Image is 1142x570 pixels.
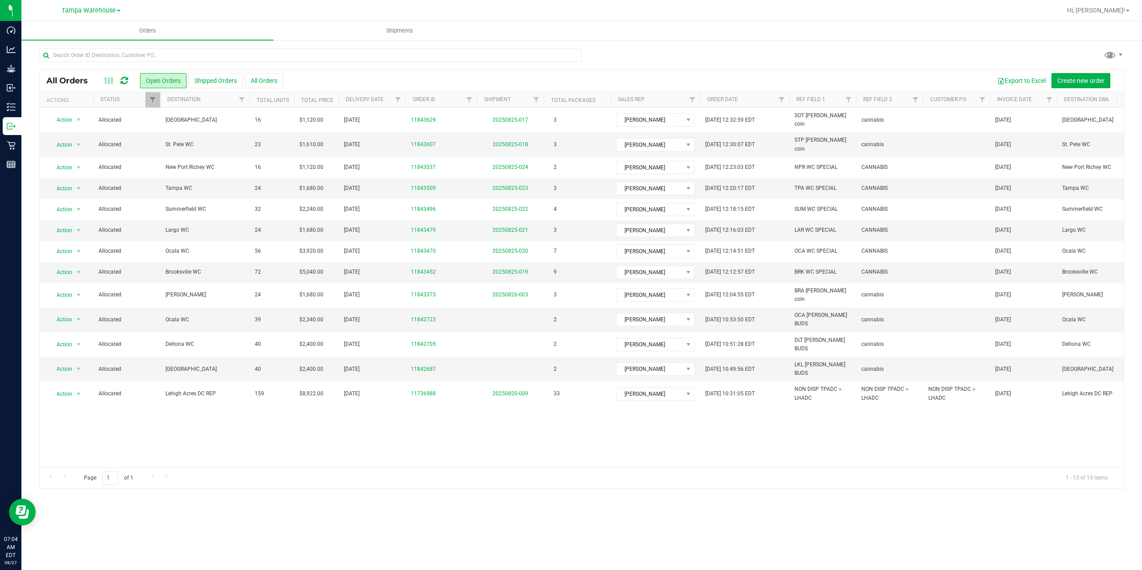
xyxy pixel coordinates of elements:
a: Ref Field 1 [796,96,825,103]
a: Shipments [273,21,525,40]
inline-svg: Retail [7,141,16,150]
span: $2,340.00 [299,316,323,324]
span: [DATE] 10:49:56 EDT [705,365,755,373]
span: [DATE] [995,226,1011,234]
span: $2,240.00 [299,205,323,213]
span: [DATE] 12:23:03 EDT [705,163,755,172]
inline-svg: Grow [7,64,16,73]
p: 07:04 AM EDT [4,535,17,559]
p: 08/27 [4,559,17,566]
span: 2 [549,313,561,326]
span: [GEOGRAPHIC_DATA] [1062,365,1141,373]
span: [DATE] [344,390,360,398]
span: [DATE] [995,247,1011,255]
span: $1,680.00 [299,226,323,234]
span: [DATE] [344,205,360,213]
span: Action [49,313,73,326]
span: OCA [PERSON_NAME] BUDS [794,311,851,328]
a: 20250825-024 [492,164,528,170]
span: [DATE] 12:20:17 EDT [705,184,755,193]
span: 7 [549,245,561,258]
span: Page of 1 [76,471,141,485]
span: Create new order [1057,77,1105,84]
inline-svg: Reports [7,160,16,169]
span: [DATE] [995,340,1011,349]
a: Order ID [413,96,435,103]
span: Largo WC [1062,226,1141,234]
a: Total Price [301,97,333,103]
span: New Port Richey WC [166,163,244,172]
span: 56 [255,247,261,255]
span: [PERSON_NAME] [166,291,244,299]
inline-svg: Inventory [7,103,16,111]
div: Actions [46,97,90,103]
span: select [73,182,84,195]
span: 40 [255,365,261,373]
span: cannabis [861,116,884,124]
a: Filter [235,92,249,107]
a: 11842687 [411,365,436,373]
a: 11843470 [411,247,436,255]
span: 3 [549,138,561,151]
span: Allocated [99,247,155,255]
span: [DATE] 12:16:03 EDT [705,226,755,234]
span: Allocated [99,340,155,349]
span: select [73,203,84,216]
span: 4 [549,203,561,216]
span: Allocated [99,291,155,299]
span: Ocala WC [166,247,244,255]
a: 20250826-003 [492,291,528,298]
span: [DATE] [995,184,1011,193]
span: [DATE] 12:18:15 EDT [705,205,755,213]
span: [PERSON_NAME] [617,363,683,375]
span: select [73,245,84,258]
span: Action [49,338,73,351]
span: Action [49,266,73,279]
span: [DATE] 12:30:07 EDT [705,140,755,149]
a: 11843629 [411,116,436,124]
span: SUM WC SPECIAL [794,205,838,213]
span: Action [49,363,73,375]
span: Allocated [99,365,155,373]
span: Action [49,139,73,151]
a: Orders [21,21,273,40]
span: [PERSON_NAME] [617,245,683,258]
span: 23 [255,140,261,149]
span: [PERSON_NAME] [1062,291,1141,299]
span: [GEOGRAPHIC_DATA] [166,365,244,373]
span: [PERSON_NAME] [617,289,683,301]
input: 1 [102,471,118,485]
span: $1,680.00 [299,291,323,299]
span: cannabis [861,340,884,349]
span: All Orders [46,76,97,86]
span: select [73,161,84,174]
a: Customer PO [930,96,966,103]
span: [DATE] [344,247,360,255]
span: Allocated [99,184,155,193]
span: 24 [255,291,261,299]
span: CANNABIS [861,247,888,255]
inline-svg: Analytics [7,45,16,54]
span: 40 [255,340,261,349]
span: cannabis [861,291,884,299]
span: Tampa WC [1062,184,1141,193]
span: CANNABIS [861,268,888,276]
a: Filter [145,92,160,107]
span: 33 [549,387,564,400]
span: select [73,224,84,237]
span: Lehigh Acres DC REP [1062,390,1141,398]
span: [DATE] [995,390,1011,398]
span: [DATE] [995,268,1011,276]
button: Open Orders [140,73,186,88]
span: $8,922.00 [299,390,323,398]
span: Brooksville WC [1062,268,1141,276]
span: NON DISP TPADC > LHADC [861,385,918,402]
span: 72 [255,268,261,276]
a: Sales Rep [618,96,645,103]
span: [PERSON_NAME] [617,224,683,237]
a: Filter [975,92,990,107]
span: Ocala WC [1062,316,1141,324]
a: 11843509 [411,184,436,193]
span: BRK WC SPECIAL [794,268,836,276]
span: 16 [255,116,261,124]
